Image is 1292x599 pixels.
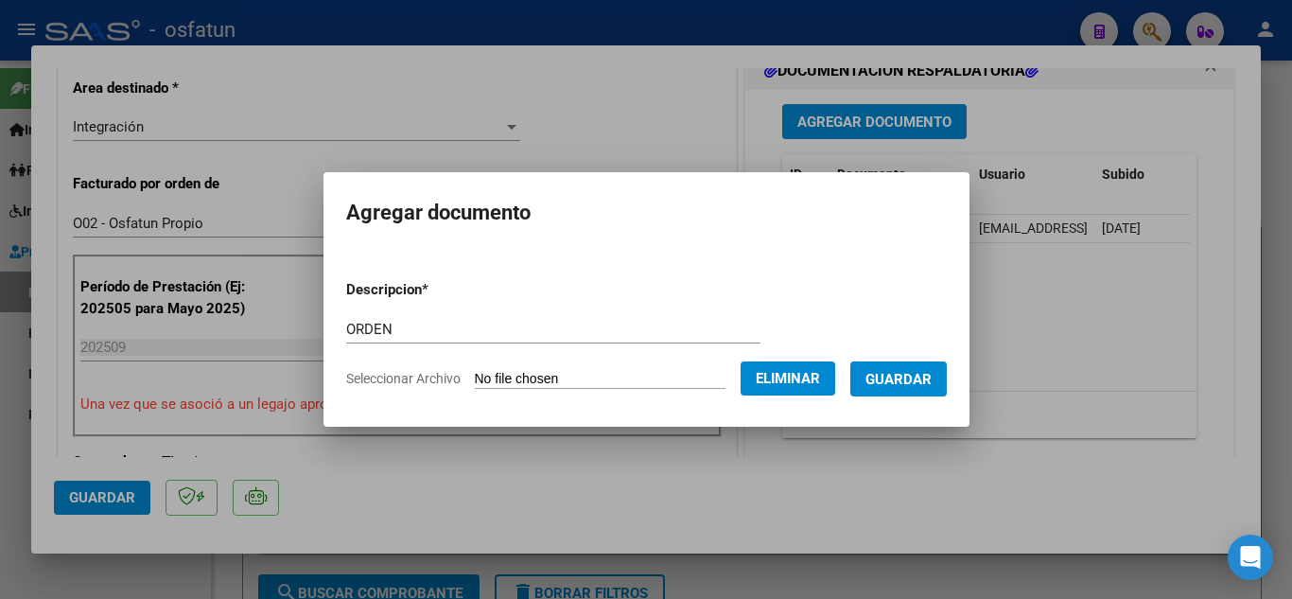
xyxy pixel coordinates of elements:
[346,279,527,301] p: Descripcion
[346,195,947,231] h2: Agregar documento
[741,361,835,396] button: Eliminar
[865,371,932,388] span: Guardar
[850,361,947,396] button: Guardar
[346,371,461,386] span: Seleccionar Archivo
[1228,535,1273,580] div: Open Intercom Messenger
[756,370,820,387] span: Eliminar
